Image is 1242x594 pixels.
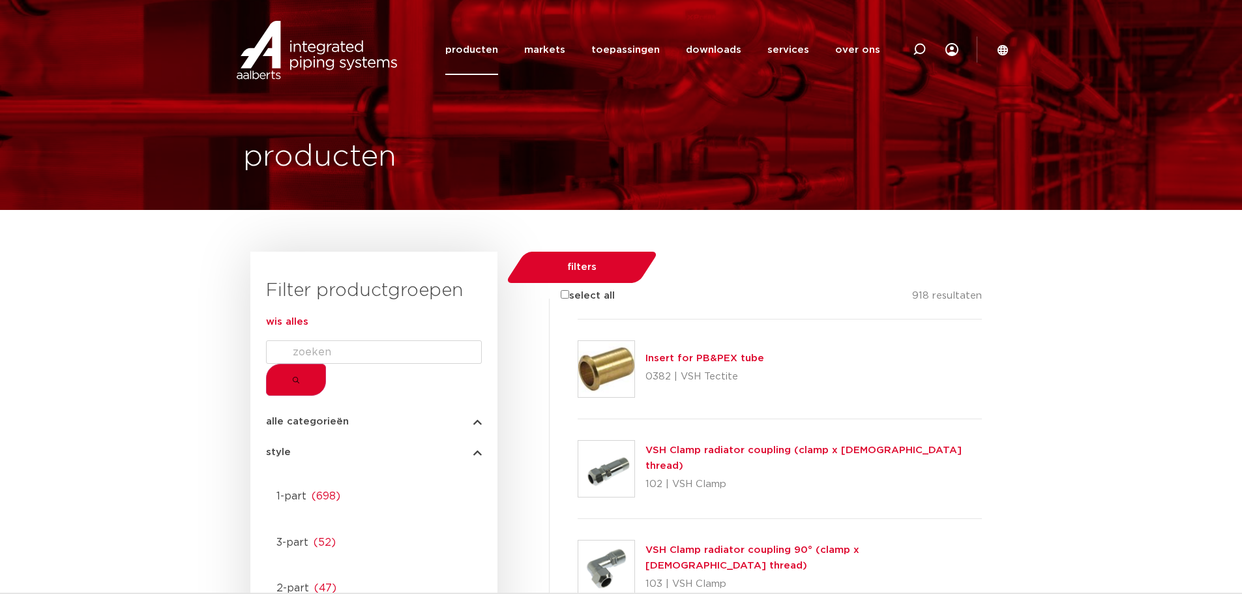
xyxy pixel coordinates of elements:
label: select all [541,288,615,304]
span: style [266,447,291,457]
span: 3-part [276,537,308,548]
span: ( 52 ) [314,537,336,548]
span: ( 698 ) [312,491,340,501]
button: Submit the search query [266,364,326,396]
a: producten [445,25,498,75]
a: 3-part(52) [266,529,482,550]
nav: Menu [445,25,880,75]
a: VSH Clamp radiator coupling 90° (clamp x [DEMOGRAPHIC_DATA] thread) [645,545,859,571]
a: toepassingen [591,25,660,75]
a: VSH Clamp radiator coupling (clamp x [DEMOGRAPHIC_DATA] thread) [645,445,962,471]
span: alle categorieën [266,417,349,426]
button: style [266,447,482,457]
button: filters [515,252,649,283]
a: wis alles [266,317,308,327]
p: 0382 | VSH Tectite [645,366,764,387]
a: downloads [686,25,741,75]
input: Search [266,340,482,364]
span: 1-part [276,491,306,501]
h1: producten [243,136,396,178]
span: 918 resultaten [912,291,982,301]
a: 1-part(698) [266,483,482,504]
a: services [767,25,809,75]
span: 2-part [276,583,309,593]
a: Insert for PB&PEX tube [645,353,764,363]
a: markets [524,25,565,75]
img: thumbnail for Insert for PB&PEX tube [578,341,634,397]
p: 102 | VSH Clamp [645,474,983,495]
span: ( 47 ) [314,583,336,593]
button: alle categorieën [266,417,482,426]
input: select all [561,290,569,299]
h3: Filter productgroepen [266,278,482,304]
a: over ons [835,25,880,75]
img: thumbnail for VSH Clamp radiator coupling (clamp x male thread) [578,441,634,497]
